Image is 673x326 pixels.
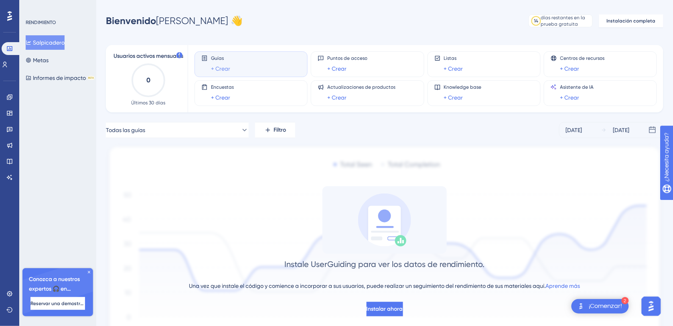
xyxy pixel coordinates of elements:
[327,64,347,73] a: + Crear
[211,64,230,73] a: + Crear
[255,122,295,138] button: Filtro
[146,76,150,84] text: 0
[327,55,367,61] span: Puntos de acceso
[106,125,145,135] span: Todas las guías
[33,55,49,65] font: Metas
[546,283,580,289] a: Aprende más
[560,84,594,90] span: Asistente de IA
[106,14,243,27] div: [PERSON_NAME] 👋
[284,259,485,270] div: Instale UserGuiding para ver los datos de rendimiento.
[560,64,580,73] a: + Crear
[444,55,463,61] span: Listas
[26,53,49,67] button: Metas
[106,15,156,26] span: Bienvenido
[211,84,234,90] span: Encuestas
[444,64,463,73] a: + Crear
[622,297,629,304] div: 2
[613,125,630,135] div: [DATE]
[30,297,85,310] button: Reservar una demostración
[211,55,230,61] span: Guías
[106,122,249,138] button: Todas las guías
[26,35,65,50] button: Salpicadero
[534,18,539,24] div: 14
[572,299,629,314] div: Abra ¡Comenzar! Lista de verificación, módulos restantes: 2
[114,51,183,61] span: Usuarios activos mensuales
[211,93,230,102] a: + Crear
[33,38,65,47] font: Salpicadero
[599,14,663,27] button: Instalación completa
[30,300,85,307] span: Reservar una demostración
[367,304,403,314] span: Instalar ahora
[327,93,347,102] a: + Crear
[576,302,586,311] img: texto-alternativo-de-imagen-lanzador
[560,55,605,61] span: Centros de recursos
[33,73,86,83] font: Informes de impacto
[589,302,622,311] div: ¡Comenzar!
[132,100,166,106] span: Últimos 30 días
[607,18,656,24] span: Instalación completa
[639,294,663,318] iframe: UserGuiding AI Assistant Launcher
[367,302,403,316] button: Instalar ahora
[327,84,395,90] span: Actualizaciones de productos
[19,2,68,12] span: ¿Necesita ayuda?
[26,71,95,85] button: Informes de impactoBETA
[560,93,580,102] a: + Crear
[274,125,286,135] span: Filtro
[541,14,590,27] div: días restantes en la prueba gratuita
[566,125,582,135] div: [DATE]
[189,281,580,291] div: Una vez que instale el código y comience a incorporar a sus usuarios, puede realizar un seguimien...
[444,84,482,90] span: Knowledge base
[87,76,95,80] div: BETA
[29,275,87,294] span: Conozca a nuestros expertos 🎧 en incorporación
[26,19,56,26] div: RENDIMIENTO
[444,93,463,102] a: + Crear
